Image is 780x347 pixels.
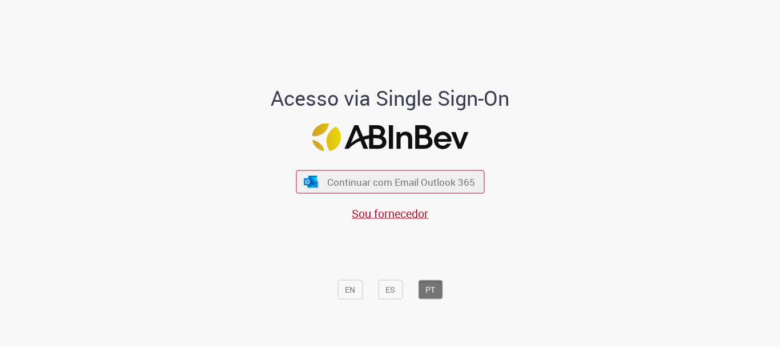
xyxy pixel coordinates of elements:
a: Sou fornecedor [352,206,428,221]
button: PT [418,280,443,300]
img: Logo ABInBev [312,123,468,151]
button: ES [378,280,403,300]
h1: Acesso via Single Sign-On [232,87,549,110]
img: ícone Azure/Microsoft 360 [303,176,319,188]
button: ícone Azure/Microsoft 360 Continuar com Email Outlook 365 [296,170,484,194]
span: Continuar com Email Outlook 365 [327,176,475,189]
button: EN [337,280,363,300]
